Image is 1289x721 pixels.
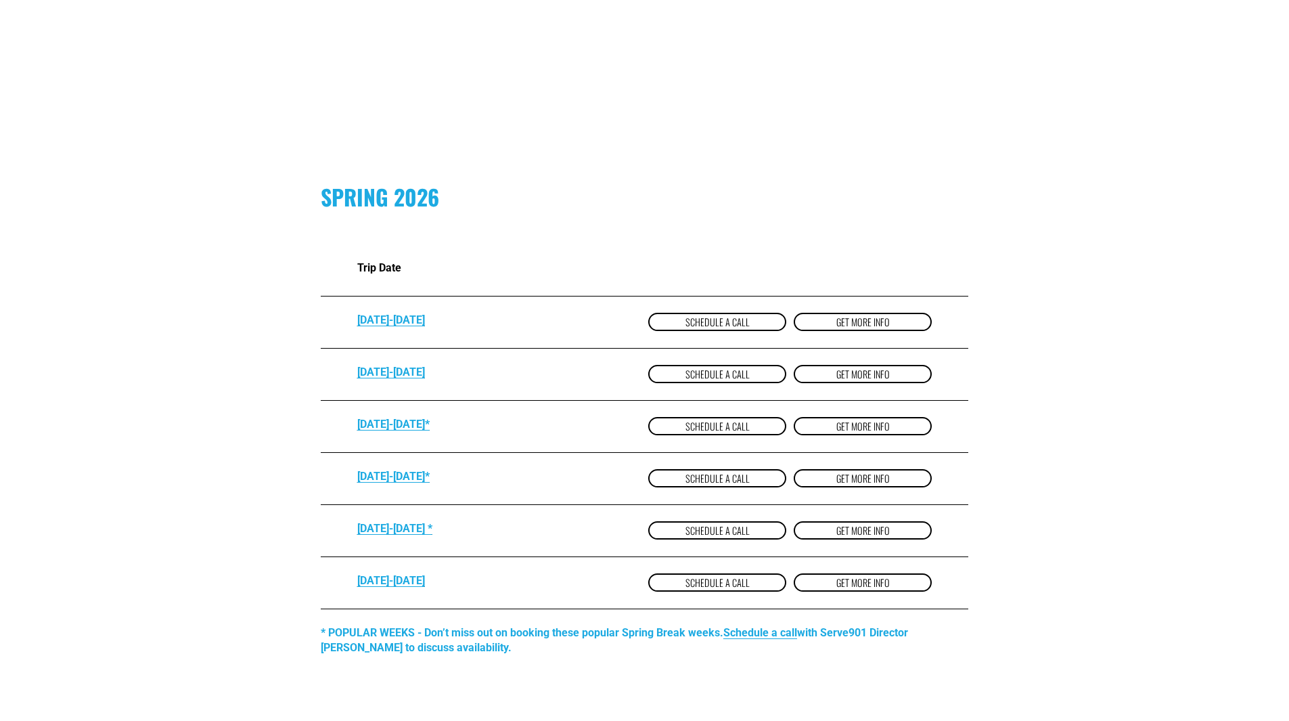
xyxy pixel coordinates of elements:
[648,521,786,540] a: Schedule a Call
[321,181,439,213] strong: SPRING 2026
[794,417,932,436] a: get more Info
[357,418,430,431] a: [DATE]-[DATE]*
[648,417,786,436] a: Schedule a Call
[794,469,932,488] a: get more Info
[357,366,425,378] a: [DATE]-[DATE]
[723,626,797,639] a: Schedule a call
[357,522,432,535] a: [DATE]-[DATE] *
[794,573,932,592] a: get more Info
[794,521,932,540] a: get more Info
[357,313,425,326] a: [DATE]-[DATE]
[648,365,786,384] a: Schedule a Call
[321,626,723,639] strong: * POPULAR WEEKS - Don’t miss out on booking these popular Spring Break weeks.
[794,365,932,384] a: get more Info
[648,313,786,332] a: Schedule a Call
[794,313,932,332] a: get more Info
[648,573,786,592] a: Schedule a Call
[357,261,401,274] strong: Trip Date
[648,469,786,488] a: Schedule a Call
[357,574,425,587] a: [DATE]-[DATE]
[357,470,430,483] a: [DATE]-[DATE]*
